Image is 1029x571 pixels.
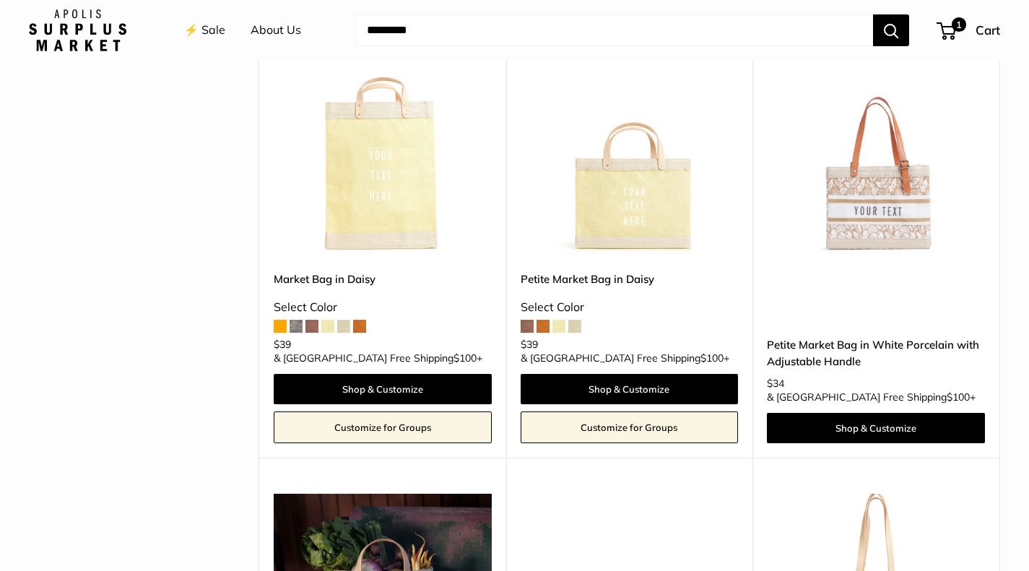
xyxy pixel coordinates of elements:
[947,391,970,404] span: $100
[521,374,739,404] a: Shop & Customize
[274,39,492,257] img: Market Bag in Daisy
[767,39,985,257] a: description_Make it yours with custom printed text.description_Transform your everyday errands in...
[521,39,739,257] img: Petite Market Bag in Daisy
[767,39,985,257] img: description_Make it yours with custom printed text.
[873,14,909,46] button: Search
[767,413,985,443] a: Shop & Customize
[251,19,301,41] a: About Us
[767,336,985,370] a: Petite Market Bag in White Porcelain with Adjustable Handle
[700,352,724,365] span: $100
[274,297,492,318] div: Select Color
[521,271,739,287] a: Petite Market Bag in Daisy
[274,353,482,363] span: & [GEOGRAPHIC_DATA] Free Shipping +
[184,19,225,41] a: ⚡️ Sale
[521,297,739,318] div: Select Color
[521,338,538,351] span: $39
[274,271,492,287] a: Market Bag in Daisy
[29,9,126,51] img: Apolis: Surplus Market
[952,17,966,32] span: 1
[521,353,729,363] span: & [GEOGRAPHIC_DATA] Free Shipping +
[274,411,492,443] a: Customize for Groups
[274,338,291,351] span: $39
[767,377,784,390] span: $34
[938,19,1000,42] a: 1 Cart
[274,374,492,404] a: Shop & Customize
[355,14,873,46] input: Search...
[521,39,739,257] a: Petite Market Bag in DaisyPetite Market Bag in Daisy
[767,392,976,402] span: & [GEOGRAPHIC_DATA] Free Shipping +
[976,22,1000,38] span: Cart
[274,39,492,257] a: Market Bag in DaisyMarket Bag in Daisy
[453,352,477,365] span: $100
[521,411,739,443] a: Customize for Groups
